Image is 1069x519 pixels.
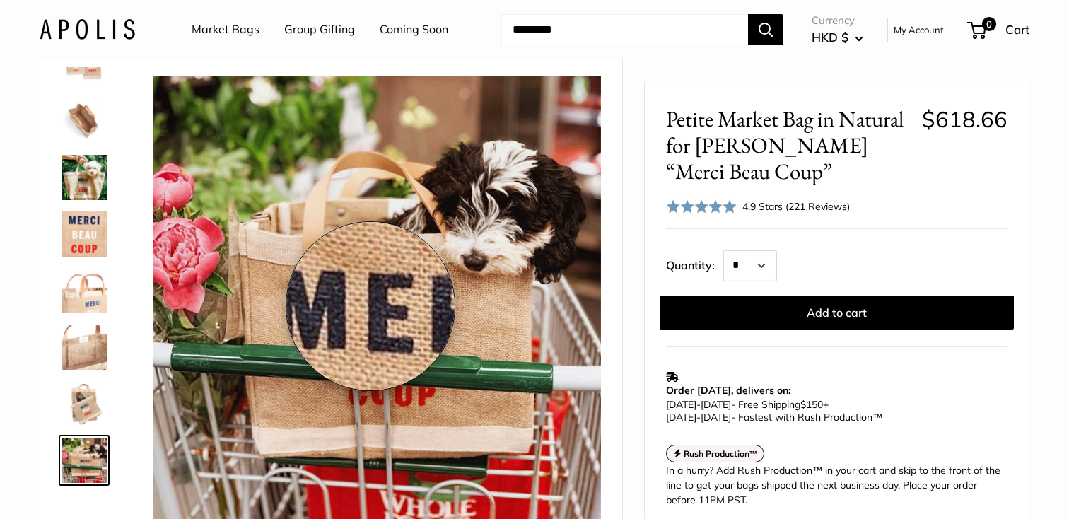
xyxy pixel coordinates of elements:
[660,295,1014,329] button: Add to cart
[742,199,850,214] div: 4.9 Stars (221 Reviews)
[666,383,790,396] strong: Order [DATE], delivers on:
[62,155,107,200] img: Petite Market Bag in Natural for Clare V. “Merci Beau Coup”
[62,325,107,370] img: description_Inner pocket good for daily drivers.
[812,11,863,30] span: Currency
[666,245,723,281] label: Quantity:
[59,378,110,429] a: Petite Market Bag in Natural for Clare V. “Merci Beau Coup”
[800,397,823,410] span: $150
[62,381,107,426] img: Petite Market Bag in Natural for Clare V. “Merci Beau Coup”
[59,209,110,259] a: Petite Market Bag in Natural for Clare V. “Merci Beau Coup”
[969,18,1029,41] a: 0 Cart
[666,397,696,410] span: [DATE]
[696,397,701,410] span: -
[192,19,259,40] a: Market Bags
[812,30,848,45] span: HKD $
[59,322,110,373] a: description_Inner pocket good for daily drivers.
[894,21,944,38] a: My Account
[812,26,863,49] button: HKD $
[40,19,135,40] img: Apolis
[62,268,107,313] img: description_Super soft leather handles.
[62,211,107,257] img: Petite Market Bag in Natural for Clare V. “Merci Beau Coup”
[59,265,110,316] a: description_Super soft leather handles.
[684,448,758,458] strong: Rush Production™
[922,105,1007,133] span: $618.66
[62,438,107,483] img: Petite Market Bag in Natural for Clare V. “Merci Beau Coup”
[666,397,1000,423] p: - Free Shipping +
[1005,22,1029,37] span: Cart
[666,106,911,185] span: Petite Market Bag in Natural for [PERSON_NAME] “Merci Beau Coup”
[284,19,355,40] a: Group Gifting
[59,95,110,146] a: description_Spacious inner area with room for everything.
[701,397,731,410] span: [DATE]
[666,196,850,216] div: 4.9 Stars (221 Reviews)
[701,410,731,423] span: [DATE]
[982,17,996,31] span: 0
[666,410,882,423] span: - Fastest with Rush Production™
[501,14,748,45] input: Search...
[748,14,783,45] button: Search
[666,410,696,423] span: [DATE]
[62,98,107,144] img: description_Spacious inner area with room for everything.
[59,435,110,486] a: Petite Market Bag in Natural for Clare V. “Merci Beau Coup”
[59,152,110,203] a: Petite Market Bag in Natural for Clare V. “Merci Beau Coup”
[696,410,701,423] span: -
[380,19,448,40] a: Coming Soon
